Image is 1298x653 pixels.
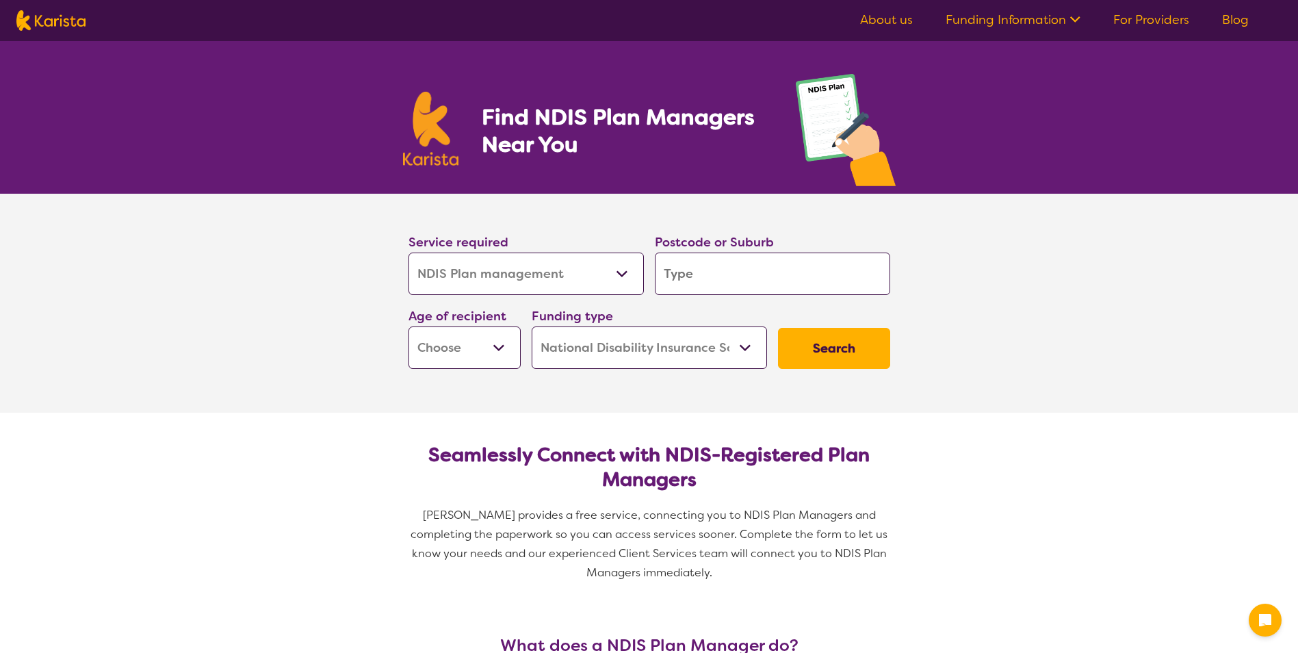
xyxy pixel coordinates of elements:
[419,443,879,492] h2: Seamlessly Connect with NDIS-Registered Plan Managers
[946,12,1080,28] a: Funding Information
[778,328,890,369] button: Search
[16,10,86,31] img: Karista logo
[411,508,890,580] span: [PERSON_NAME] provides a free service, connecting you to NDIS Plan Managers and completing the pa...
[408,234,508,251] label: Service required
[796,74,896,194] img: plan-management
[408,308,506,324] label: Age of recipient
[482,103,768,158] h1: Find NDIS Plan Managers Near You
[403,92,459,166] img: Karista logo
[1113,12,1189,28] a: For Providers
[655,234,774,251] label: Postcode or Suburb
[532,308,613,324] label: Funding type
[860,12,913,28] a: About us
[655,253,890,295] input: Type
[1222,12,1249,28] a: Blog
